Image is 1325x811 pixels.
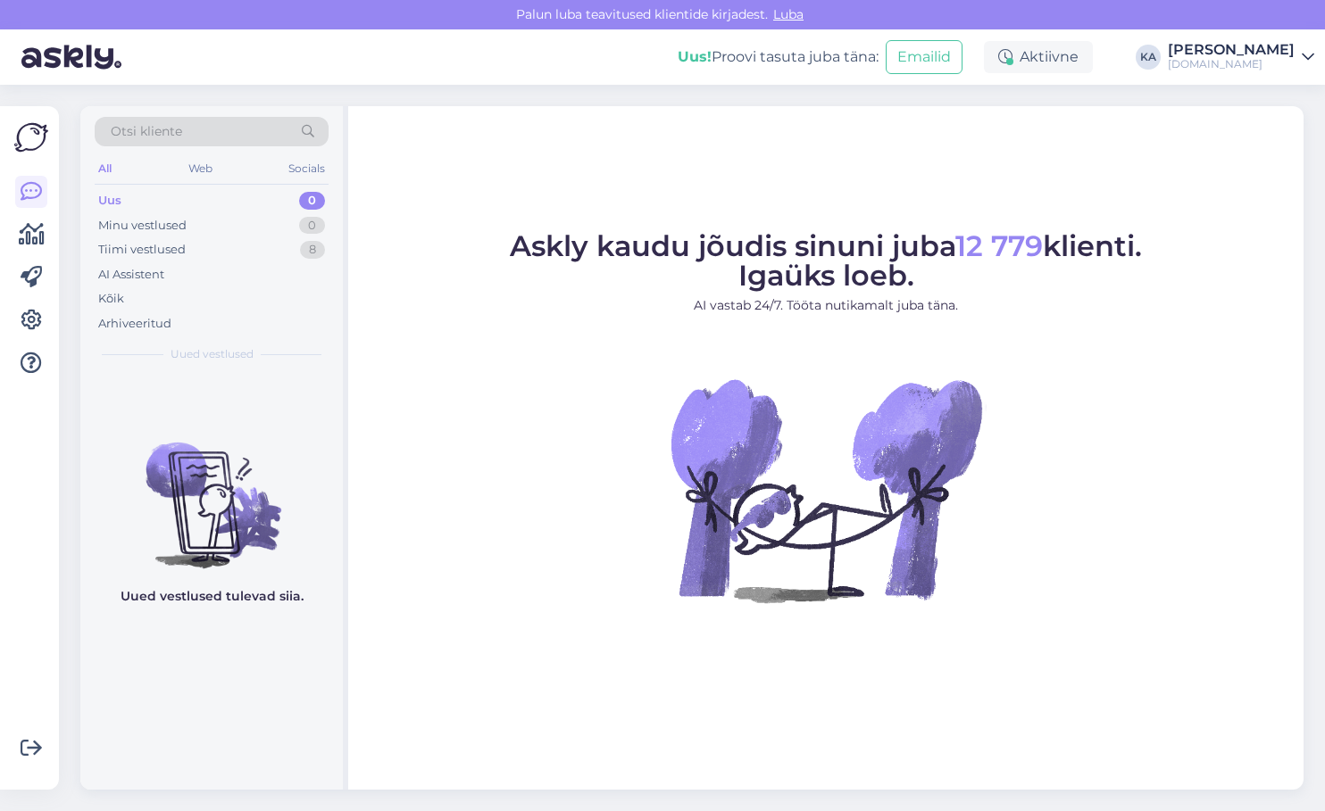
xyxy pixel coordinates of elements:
img: No Chat active [665,329,987,650]
div: Web [185,157,216,180]
div: [DOMAIN_NAME] [1168,57,1295,71]
span: Uued vestlused [171,346,254,362]
button: Emailid [886,40,962,74]
div: KA [1136,45,1161,70]
p: AI vastab 24/7. Tööta nutikamalt juba täna. [510,296,1142,315]
span: Askly kaudu jõudis sinuni juba klienti. Igaüks loeb. [510,228,1142,293]
span: Otsi kliente [111,122,182,141]
a: [PERSON_NAME][DOMAIN_NAME] [1168,43,1314,71]
div: Kõik [98,290,124,308]
div: Minu vestlused [98,217,187,235]
div: All [95,157,115,180]
p: Uued vestlused tulevad siia. [121,587,304,606]
div: 0 [299,217,325,235]
img: No chats [80,410,343,571]
div: Proovi tasuta juba täna: [678,46,879,68]
div: 0 [299,192,325,210]
span: Luba [768,6,809,22]
div: Socials [285,157,329,180]
div: AI Assistent [98,266,164,284]
div: Tiimi vestlused [98,241,186,259]
span: 12 779 [955,228,1043,263]
div: 8 [300,241,325,259]
div: [PERSON_NAME] [1168,43,1295,57]
b: Uus! [678,48,712,65]
img: Askly Logo [14,120,48,154]
div: Aktiivne [984,41,1093,73]
div: Uus [98,192,121,210]
div: Arhiveeritud [98,315,171,333]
